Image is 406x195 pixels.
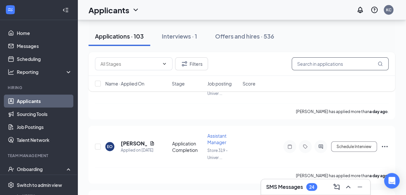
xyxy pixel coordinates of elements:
a: Applicants [17,95,72,108]
h5: [PERSON_NAME] [121,140,147,147]
div: Interviews · 1 [162,32,197,40]
a: Sourcing Tools [17,108,72,120]
div: Onboarding [17,166,67,172]
svg: MagnifyingGlass [378,61,383,66]
svg: Minimize [356,183,364,191]
span: Score [243,80,255,87]
div: Offers and hires · 536 [215,32,274,40]
button: ChevronUp [343,182,353,192]
div: Team Management [8,153,71,158]
div: EO [107,144,113,149]
svg: ChevronUp [344,183,352,191]
svg: QuestionInfo [370,6,378,14]
svg: Settings [8,182,14,189]
button: Filter Filters [175,57,208,70]
svg: Document [150,141,155,146]
span: Assistant Manager [207,133,226,145]
a: Scheduling [17,52,72,65]
svg: Notifications [356,6,364,14]
h3: SMS Messages [266,183,303,190]
svg: Filter [181,60,188,68]
span: Name · Applied On [105,80,144,87]
svg: ActiveChat [317,144,325,149]
div: Reporting [17,69,72,75]
p: [PERSON_NAME] has applied more than . [296,173,389,178]
div: Switch to admin view [17,182,62,189]
div: Open Intercom Messenger [384,173,400,189]
b: a day ago [370,109,388,114]
a: Talent Network [17,133,72,146]
svg: Analysis [8,69,14,75]
button: Minimize [355,182,365,192]
span: Job posting [207,80,231,87]
span: Stage [172,80,185,87]
div: Application Completion [172,140,203,153]
input: All Stages [100,60,159,67]
svg: ComposeMessage [333,183,340,191]
svg: Ellipses [381,143,389,151]
a: Messages [17,40,72,52]
svg: UserCheck [8,166,14,172]
div: Applications · 103 [95,32,144,40]
div: Applied on [DATE] [121,147,155,154]
input: Search in applications [292,57,389,70]
svg: Tag [301,144,309,149]
svg: Note [286,144,294,149]
div: 24 [309,184,314,190]
span: Store 319 - Univer ... [207,148,228,160]
button: ComposeMessage [331,182,342,192]
svg: ChevronDown [162,61,167,66]
p: [PERSON_NAME] has applied more than . [296,109,389,114]
a: Job Postings [17,120,72,133]
h1: Applicants [88,5,129,16]
a: Home [17,27,72,40]
svg: WorkstreamLogo [7,6,14,13]
svg: ChevronDown [132,6,140,14]
button: Schedule Interview [331,142,377,152]
div: Hiring [8,85,71,90]
svg: Collapse [62,7,69,13]
div: KC [386,7,391,13]
b: a day ago [370,173,388,178]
